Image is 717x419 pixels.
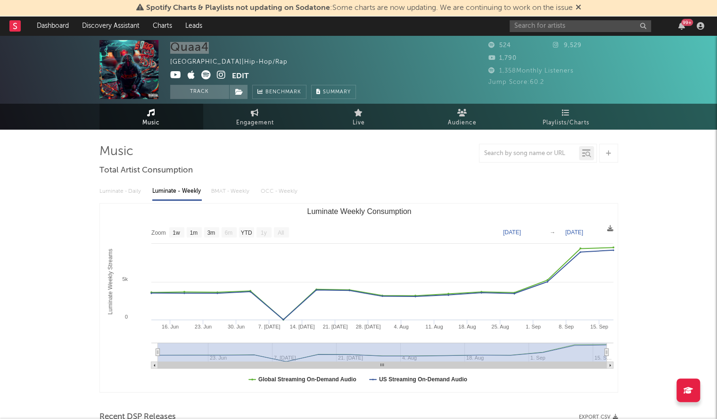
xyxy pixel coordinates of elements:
text: 15. S… [594,355,611,361]
button: Summary [311,85,356,99]
a: Dashboard [30,16,75,35]
text: Zoom [151,230,166,236]
span: 524 [488,42,511,49]
text: 1y [260,230,266,236]
span: Total Artist Consumption [99,165,193,176]
span: Playlists/Charts [543,117,589,129]
text: 1w [173,230,180,236]
text: 4. Aug [394,324,408,329]
input: Search for artists [510,20,651,32]
text: 21. [DATE] [322,324,347,329]
text: 15. Sep [590,324,608,329]
span: Jump Score: 60.2 [488,79,544,85]
div: 99 + [681,19,693,26]
div: Quaa4 [170,40,209,54]
text: Luminate Weekly Streams [107,249,113,315]
text: YTD [240,230,252,236]
text: Luminate Weekly Consumption [307,207,411,215]
a: Charts [146,16,179,35]
span: Spotify Charts & Playlists not updating on Sodatone [146,4,330,12]
text: 1m [190,230,198,236]
a: Discovery Assistant [75,16,146,35]
text: 7. [DATE] [258,324,280,329]
button: Edit [232,70,249,82]
text: 1. Sep [526,324,541,329]
span: 1,790 [488,55,517,61]
text: 16. Jun [161,324,178,329]
a: Engagement [203,104,307,130]
button: 99+ [678,22,685,30]
text: 5k [122,276,128,282]
text: 23. Jun [194,324,211,329]
text: [DATE] [503,229,521,236]
a: Live [307,104,411,130]
svg: Luminate Weekly Consumption [100,204,618,392]
text: 11. Aug [425,324,443,329]
text: 14. [DATE] [289,324,314,329]
div: Luminate - Weekly [152,183,202,199]
a: Audience [411,104,514,130]
text: 8. Sep [559,324,574,329]
span: Music [142,117,160,129]
a: Leads [179,16,209,35]
text: Global Streaming On-Demand Audio [258,376,356,383]
text: 0 [124,314,127,320]
button: Track [170,85,229,99]
text: 25. Aug [491,324,509,329]
span: Dismiss [576,4,581,12]
text: [DATE] [565,229,583,236]
text: 6m [224,230,232,236]
div: [GEOGRAPHIC_DATA] | Hip-Hop/Rap [170,57,298,68]
span: 9,529 [553,42,582,49]
span: Summary [323,90,351,95]
text: All [278,230,284,236]
a: Benchmark [252,85,306,99]
span: 1,358 Monthly Listeners [488,68,574,74]
span: Engagement [236,117,274,129]
span: Live [353,117,365,129]
span: Audience [448,117,477,129]
a: Music [99,104,203,130]
input: Search by song name or URL [479,150,579,157]
text: 28. [DATE] [355,324,380,329]
span: : Some charts are now updating. We are continuing to work on the issue [146,4,573,12]
text: → [550,229,555,236]
text: 18. Aug [458,324,476,329]
text: US Streaming On-Demand Audio [379,376,467,383]
span: Benchmark [265,87,301,98]
text: 3m [207,230,215,236]
a: Playlists/Charts [514,104,618,130]
text: 30. Jun [227,324,244,329]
